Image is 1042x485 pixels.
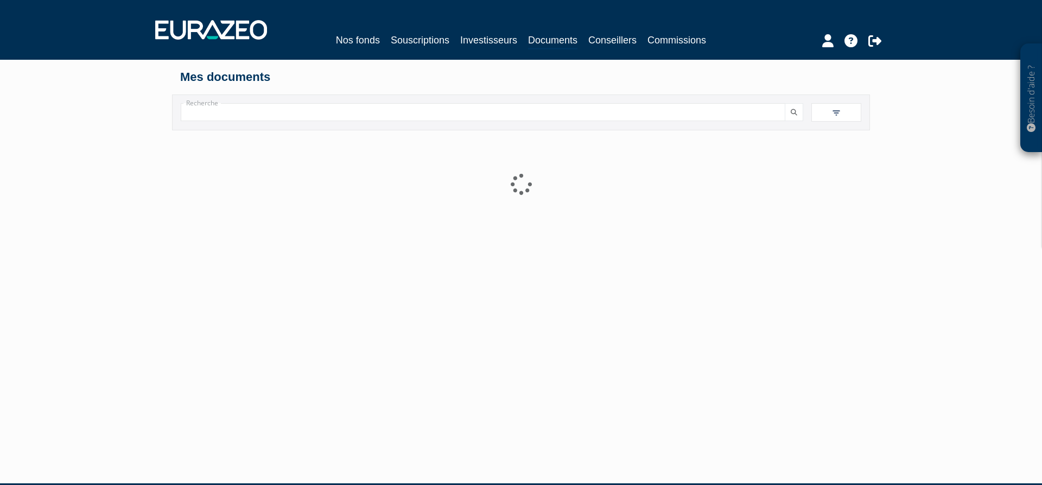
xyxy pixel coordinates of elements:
[181,103,785,121] input: Recherche
[336,33,380,48] a: Nos fonds
[647,33,706,48] a: Commissions
[391,33,449,48] a: Souscriptions
[831,108,841,118] img: filter.svg
[460,33,517,48] a: Investisseurs
[180,71,862,84] h4: Mes documents
[1025,49,1038,147] p: Besoin d'aide ?
[155,20,267,40] img: 1732889491-logotype_eurazeo_blanc_rvb.png
[528,33,577,49] a: Documents
[588,33,637,48] a: Conseillers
